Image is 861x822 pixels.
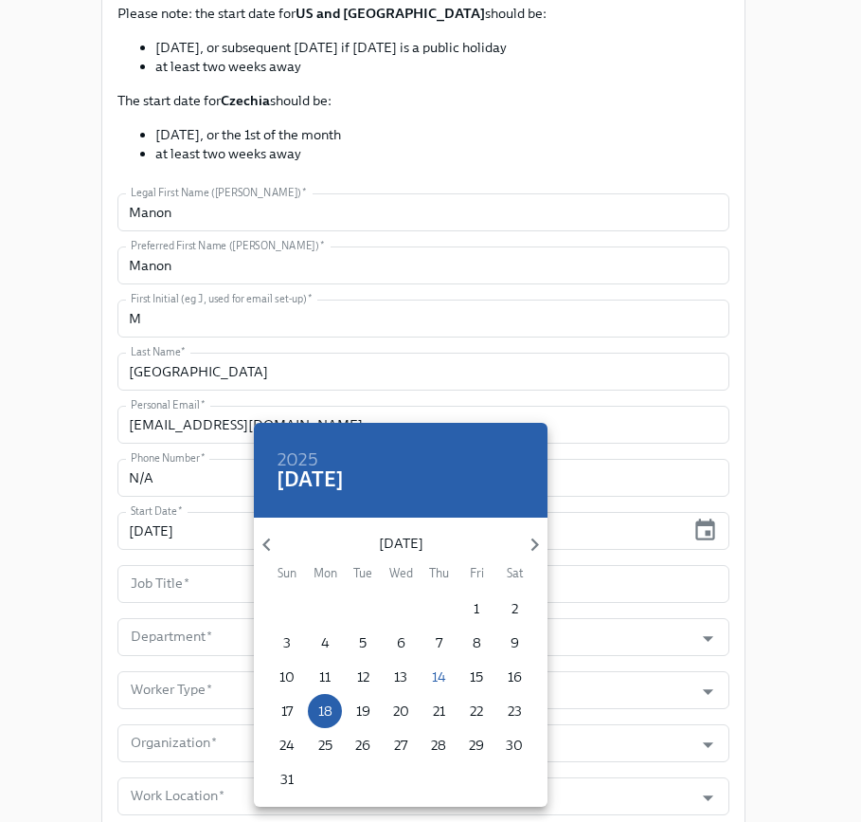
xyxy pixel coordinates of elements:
p: 25 [318,736,332,755]
button: 5 [346,626,380,660]
button: 2 [497,592,531,626]
p: 6 [397,633,405,652]
button: 14 [422,660,456,694]
p: 9 [511,633,519,652]
p: 8 [473,633,481,652]
p: 1 [474,599,479,618]
span: Wed [384,564,418,582]
button: 23 [497,694,531,728]
p: 28 [431,736,446,755]
h6: 2025 [277,446,318,476]
p: 11 [319,667,331,686]
button: 25 [308,728,342,762]
p: 18 [318,702,332,721]
p: 29 [469,736,484,755]
button: 18 [308,694,342,728]
button: 17 [270,694,304,728]
p: 16 [508,667,522,686]
button: 24 [270,728,304,762]
p: 2 [511,599,518,618]
p: 31 [280,770,294,789]
span: Mon [308,564,342,582]
p: [DATE] [279,534,521,553]
button: 20 [384,694,418,728]
button: 29 [459,728,493,762]
p: 21 [433,702,445,721]
p: 14 [432,667,446,686]
button: 27 [384,728,418,762]
p: 19 [356,702,370,721]
p: 3 [283,633,291,652]
p: 26 [355,736,370,755]
button: 3 [270,626,304,660]
p: 10 [279,667,295,686]
p: 7 [436,633,442,652]
button: 11 [308,660,342,694]
button: 28 [422,728,456,762]
button: 7 [422,626,456,660]
p: 27 [394,736,407,755]
button: 8 [459,626,493,660]
span: Sun [270,564,304,582]
p: 30 [506,736,523,755]
button: 21 [422,694,456,728]
span: Thu [422,564,456,582]
button: 6 [384,626,418,660]
button: 13 [384,660,418,694]
span: Fri [459,564,493,582]
p: 15 [470,667,483,686]
button: 1 [459,592,493,626]
button: 4 [308,626,342,660]
p: 13 [394,667,407,686]
button: 31 [270,762,304,796]
button: 2025 [277,451,318,470]
button: 10 [270,660,304,694]
p: 22 [470,702,483,721]
p: 23 [508,702,522,721]
button: 30 [497,728,531,762]
h4: [DATE] [277,466,344,494]
p: 5 [359,633,367,652]
p: 20 [393,702,409,721]
button: 19 [346,694,380,728]
p: 12 [357,667,369,686]
button: 16 [497,660,531,694]
span: Tue [346,564,380,582]
p: 4 [321,633,330,652]
p: 17 [281,702,293,721]
button: 12 [346,660,380,694]
button: 26 [346,728,380,762]
button: [DATE] [277,470,344,489]
p: 24 [279,736,295,755]
button: 22 [459,694,493,728]
span: Sat [497,564,531,582]
button: 9 [497,626,531,660]
button: 15 [459,660,493,694]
